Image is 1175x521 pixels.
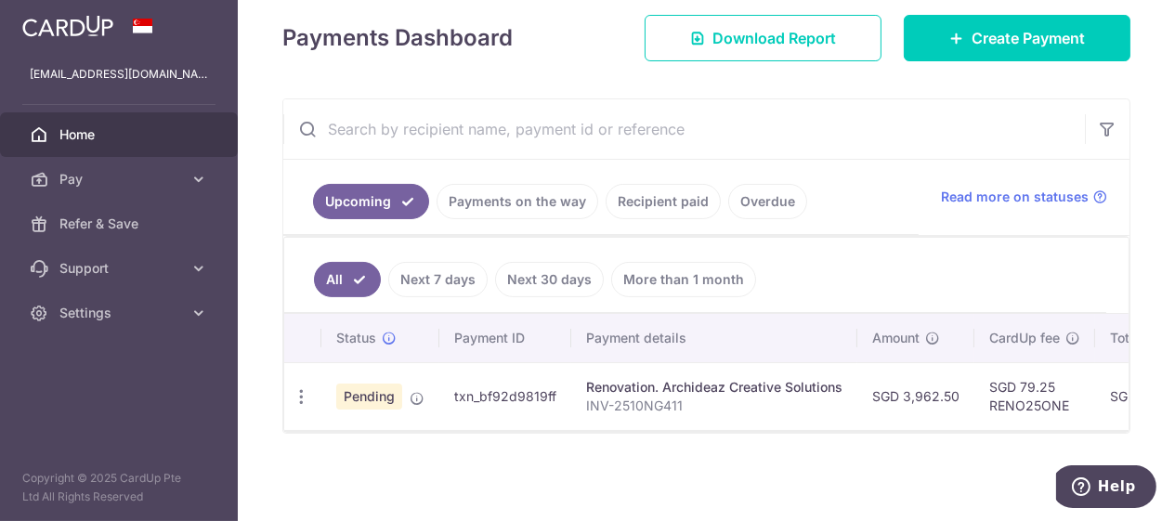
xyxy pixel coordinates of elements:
[611,262,756,297] a: More than 1 month
[941,188,1089,206] span: Read more on statuses
[336,329,376,347] span: Status
[314,262,381,297] a: All
[857,362,974,430] td: SGD 3,962.50
[59,304,182,322] span: Settings
[495,262,604,297] a: Next 30 days
[606,184,721,219] a: Recipient paid
[972,27,1085,49] span: Create Payment
[728,184,807,219] a: Overdue
[974,362,1095,430] td: SGD 79.25 RENO25ONE
[904,15,1130,61] a: Create Payment
[571,314,857,362] th: Payment details
[283,99,1085,159] input: Search by recipient name, payment id or reference
[941,188,1107,206] a: Read more on statuses
[586,378,842,397] div: Renovation. Archideaz Creative Solutions
[439,362,571,430] td: txn_bf92d9819ff
[989,329,1060,347] span: CardUp fee
[872,329,920,347] span: Amount
[712,27,836,49] span: Download Report
[22,15,113,37] img: CardUp
[388,262,488,297] a: Next 7 days
[586,397,842,415] p: INV-2510NG411
[30,65,208,84] p: [EMAIL_ADDRESS][DOMAIN_NAME]
[437,184,598,219] a: Payments on the way
[282,21,513,55] h4: Payments Dashboard
[645,15,881,61] a: Download Report
[59,125,182,144] span: Home
[1056,465,1156,512] iframe: Opens a widget where you can find more information
[439,314,571,362] th: Payment ID
[313,184,429,219] a: Upcoming
[59,215,182,233] span: Refer & Save
[336,384,402,410] span: Pending
[1110,329,1171,347] span: Total amt.
[59,259,182,278] span: Support
[59,170,182,189] span: Pay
